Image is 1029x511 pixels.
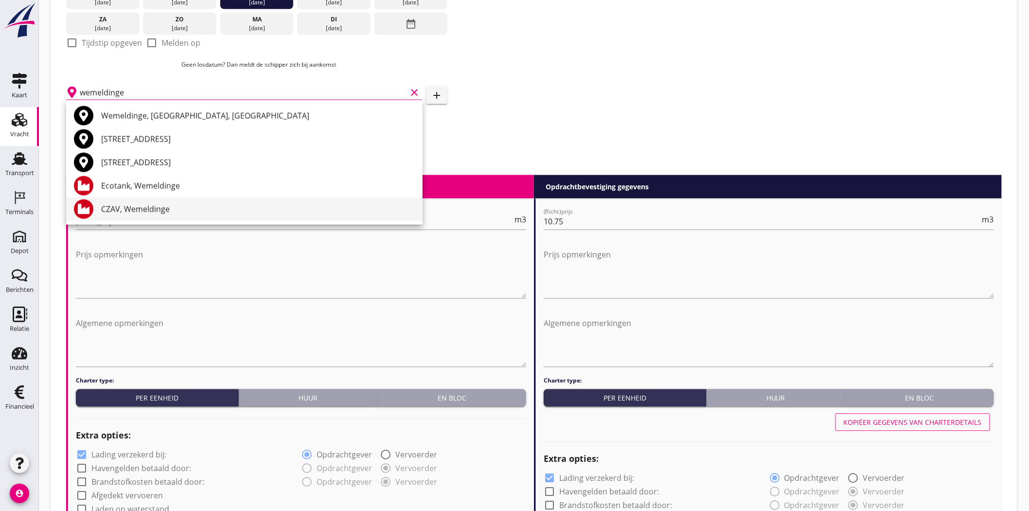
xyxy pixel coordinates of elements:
[405,15,417,33] i: date_range
[239,389,378,407] button: Huur
[317,450,372,460] label: Opdrachtgever
[431,90,443,101] i: add
[382,393,522,403] div: En bloc
[66,60,451,69] p: Geen losdatum? Dan meldt de schipper zich bij aankomst
[6,287,34,293] div: Berichten
[300,24,368,33] div: [DATE]
[76,316,526,367] textarea: Algemene opmerkingen
[544,389,707,407] button: Per eenheid
[835,414,990,431] button: Kopiëer gegevens van charterdetails
[101,180,415,192] div: Ecotank, Wemeldinge
[101,157,415,168] div: [STREET_ADDRESS]
[548,393,702,403] div: Per eenheid
[5,403,34,410] div: Financieel
[707,389,846,407] button: Huur
[91,491,163,501] label: Afgedekt vervoeren
[76,247,526,298] textarea: Prijs opmerkingen
[559,487,659,497] label: Havengelden betaald door:
[11,248,29,254] div: Depot
[544,247,994,298] textarea: Prijs opmerkingen
[863,474,905,483] label: Vervoerder
[10,365,29,371] div: Inzicht
[544,377,994,385] h4: Charter type:
[82,38,142,48] label: Tijdstip opgeven
[408,87,420,98] i: clear
[559,501,672,511] label: Brandstofkosten betaald door:
[844,418,982,428] div: Kopiëer gegevens van charterdetails
[223,15,291,24] div: ma
[80,393,234,403] div: Per eenheid
[101,133,415,145] div: [STREET_ADDRESS]
[91,450,166,460] label: Lading verzekerd bij:
[559,474,634,483] label: Lading verzekerd bij:
[10,131,29,137] div: Vracht
[784,474,840,483] label: Opdrachtgever
[101,110,415,122] div: Wemeldinge, [GEOGRAPHIC_DATA], [GEOGRAPHIC_DATA]
[2,2,37,38] img: logo-small.a267ee39.svg
[101,203,415,215] div: CZAV, Wemeldinge
[243,393,373,403] div: Huur
[91,477,204,487] label: Brandstofkosten betaald door:
[69,15,137,24] div: za
[544,214,980,230] input: (Richt)prijs
[850,393,990,403] div: En bloc
[145,15,214,24] div: zo
[10,326,29,332] div: Relatie
[76,377,526,385] h4: Charter type:
[5,170,34,176] div: Transport
[982,216,994,224] span: m3
[846,389,994,407] button: En bloc
[91,464,191,474] label: Havengelden betaald door:
[69,24,137,33] div: [DATE]
[161,38,200,48] label: Melden op
[378,389,526,407] button: En bloc
[76,429,526,442] h2: Extra opties:
[710,393,841,403] div: Huur
[544,316,994,367] textarea: Algemene opmerkingen
[145,24,214,33] div: [DATE]
[395,450,437,460] label: Vervoerder
[76,389,239,407] button: Per eenheid
[5,209,34,215] div: Terminals
[80,85,407,100] input: Losplaats
[300,15,368,24] div: di
[223,24,291,33] div: [DATE]
[10,484,29,503] i: account_circle
[12,92,27,98] div: Kaart
[544,453,994,466] h2: Extra opties:
[514,216,526,224] span: m3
